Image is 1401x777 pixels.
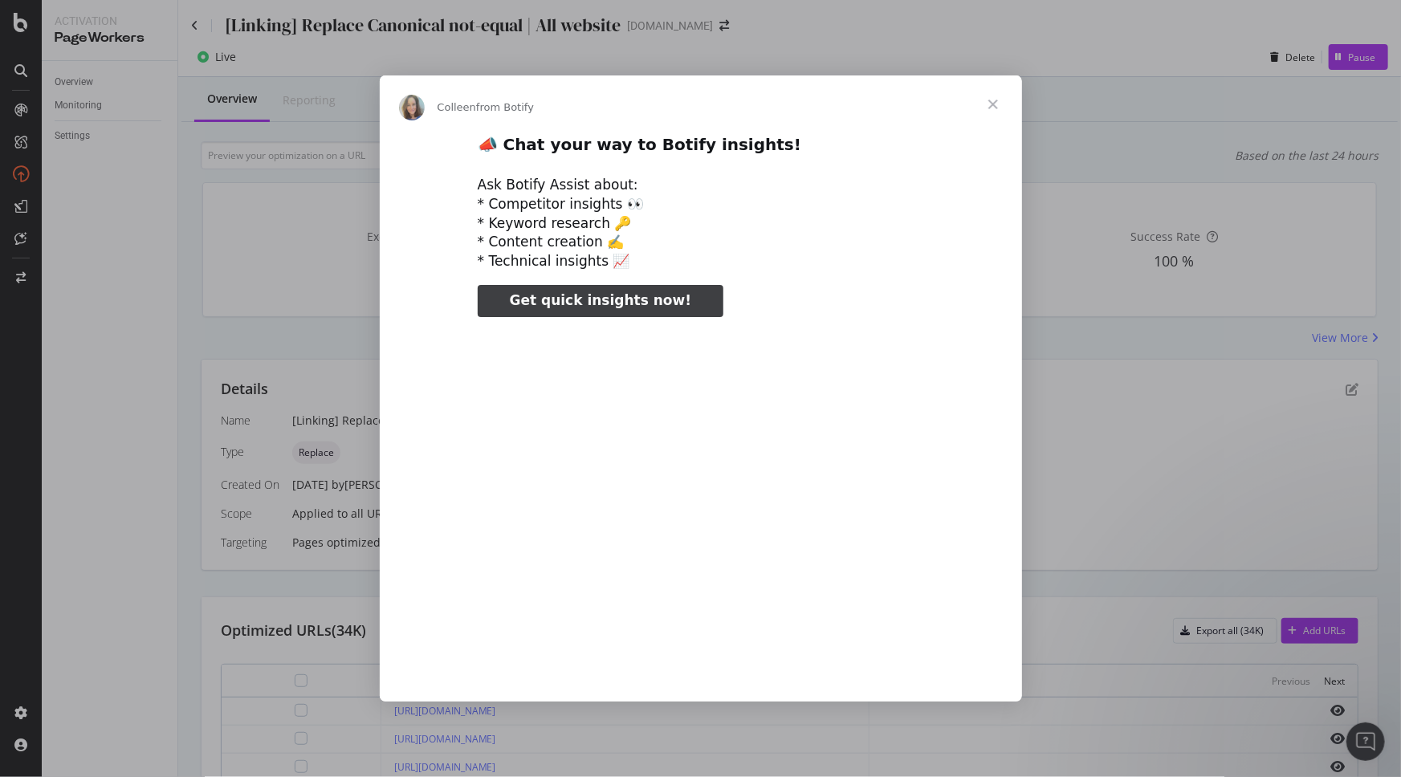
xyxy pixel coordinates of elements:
span: Colleen [438,101,477,113]
div: Ask Botify Assist about: * Competitor insights 👀 * Keyword research 🔑 * Content creation ✍️ * Tec... [478,176,924,271]
a: Get quick insights now! [478,285,723,317]
span: Close [964,75,1022,133]
span: Get quick insights now! [510,292,691,308]
img: Profile image for Colleen [399,95,425,120]
h2: 📣 Chat your way to Botify insights! [478,134,924,164]
video: Play video [366,331,1036,665]
span: from Botify [476,101,534,113]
